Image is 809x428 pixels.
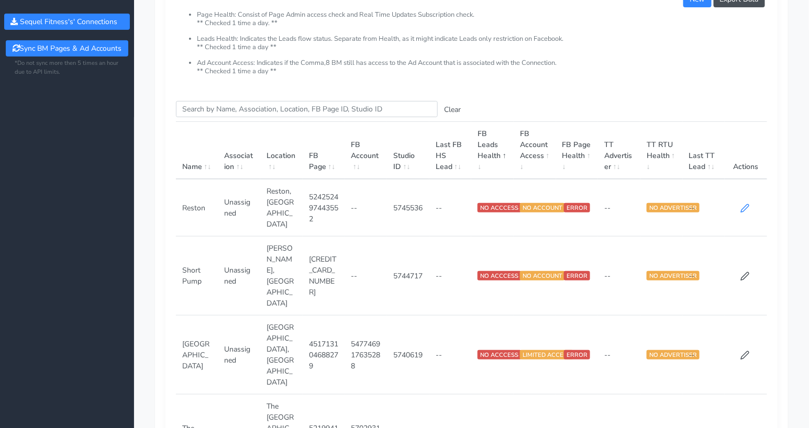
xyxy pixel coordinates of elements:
td: Reston,[GEOGRAPHIC_DATA] [260,179,303,236]
small: *Do not sync more then 5 times an hour due to API limits. [15,59,119,77]
span: NO ADVERTISER [647,271,700,280]
td: -- [683,316,725,395]
th: FB Page Health [556,122,599,179]
th: Location [260,122,303,179]
td: -- [429,236,472,316]
td: Reston [176,179,218,236]
td: -- [429,316,472,395]
td: 5740619 [387,316,429,395]
td: 524252497443552 [303,179,345,236]
button: Sync BM Pages & Ad Accounts [6,40,128,57]
th: Last TT Lead [683,122,725,179]
td: -- [683,179,725,236]
span: NO ACCCESS [478,271,521,280]
td: -- [345,236,387,316]
button: Clear [438,102,467,118]
td: Unassigned [218,316,261,395]
td: [PERSON_NAME],[GEOGRAPHIC_DATA] [260,236,303,316]
th: TT Advertiser [598,122,640,179]
td: 5745536 [387,179,429,236]
span: NO ADVERTISER [647,350,700,359]
li: Page Health: Consist of Page Admin access check and Real Time Updates Subscription check. ** Chec... [197,11,767,35]
td: 547746917635288 [345,316,387,395]
td: [GEOGRAPHIC_DATA] [176,316,218,395]
span: NO ADVERTISER [647,203,700,212]
span: LIMITED ACCESS [520,350,573,359]
span: ERROR [564,203,590,212]
span: NO ACCOUNT [520,203,565,212]
td: Unassigned [218,179,261,236]
td: [CREDIT_CARD_NUMBER] [303,236,345,316]
th: FB Leads Health [471,122,514,179]
td: Short Pump [176,236,218,316]
th: Studio ID [387,122,429,179]
li: Leads Health: Indicates the Leads flow status. Separate from Health, as it might indicate Leads o... [197,35,767,59]
li: Ad Account Access: Indicates if the Comma,8 BM still has access to the Ad Account that is associa... [197,59,767,75]
span: NO ACCCESS [478,350,521,359]
td: -- [598,179,640,236]
input: enter text you want to search [176,101,438,117]
span: NO ACCCESS [478,203,521,212]
th: FB Page [303,122,345,179]
td: -- [598,236,640,316]
th: Actions [725,122,767,179]
th: Name [176,122,218,179]
td: [GEOGRAPHIC_DATA],[GEOGRAPHIC_DATA] [260,316,303,395]
span: ERROR [564,350,590,359]
span: ERROR [564,271,590,280]
th: Last FB HS Lead [429,122,472,179]
td: -- [429,179,472,236]
button: Sequel Fitness's' Connections [4,14,130,30]
td: 5744717 [387,236,429,316]
th: Association [218,122,261,179]
th: TT RTU Health [640,122,683,179]
th: FB Account Access [514,122,556,179]
td: -- [683,236,725,316]
th: FB Account [345,122,387,179]
td: 451713104688279 [303,316,345,395]
td: Unassigned [218,236,261,316]
span: NO ACCOUNT [520,271,565,280]
td: -- [345,179,387,236]
td: -- [598,316,640,395]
